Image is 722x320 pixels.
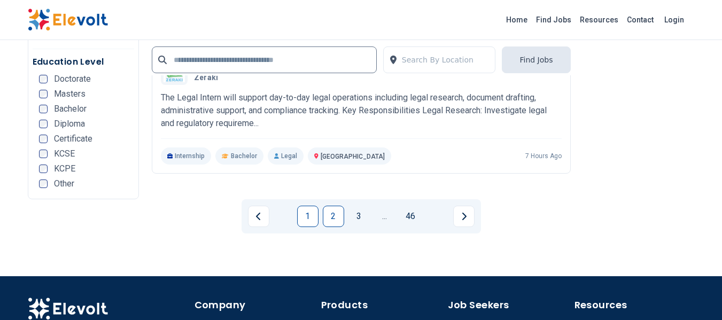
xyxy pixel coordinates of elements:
a: Jump forward [374,206,395,227]
input: KCPE [39,165,48,173]
a: Resources [576,11,623,28]
span: KCSE [54,150,75,158]
span: [GEOGRAPHIC_DATA] [321,153,385,160]
p: Legal [268,147,304,165]
h5: Education Level [33,56,134,68]
span: Diploma [54,120,85,128]
span: Other [54,179,74,188]
ul: Pagination [248,206,475,227]
span: Certificate [54,135,92,143]
img: Elevolt [28,9,108,31]
a: Page 2 [323,206,344,227]
span: Bachelor [54,105,87,113]
input: Masters [39,90,48,98]
h4: Resources [575,298,695,313]
p: The Legal Intern will support day-to-day legal operations including legal research, document draf... [161,91,562,130]
a: Find Jobs [532,11,576,28]
p: Internship [161,147,212,165]
button: Find Jobs [502,46,570,73]
input: Certificate [39,135,48,143]
input: Bachelor [39,105,48,113]
a: Home [502,11,532,28]
iframe: Chat Widget [669,269,722,320]
a: ZerakiLegal InternZerakiThe Legal Intern will support day-to-day legal operations including legal... [161,58,562,165]
input: Other [39,179,48,188]
h4: Products [321,298,441,313]
a: Next page [453,206,475,227]
input: KCSE [39,150,48,158]
img: Elevolt [28,298,108,320]
a: Page 3 [348,206,370,227]
a: Page 46 [400,206,421,227]
input: Doctorate [39,75,48,83]
span: Zeraki [194,73,219,83]
a: Login [658,9,690,30]
h4: Job Seekers [448,298,568,313]
input: Diploma [39,120,48,128]
p: 7 hours ago [525,152,562,160]
h4: Company [195,298,315,313]
a: Previous page [248,206,269,227]
span: Doctorate [54,75,91,83]
span: Masters [54,90,86,98]
span: Bachelor [231,152,257,160]
a: Page 1 is your current page [297,206,319,227]
a: Contact [623,11,658,28]
span: KCPE [54,165,75,173]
